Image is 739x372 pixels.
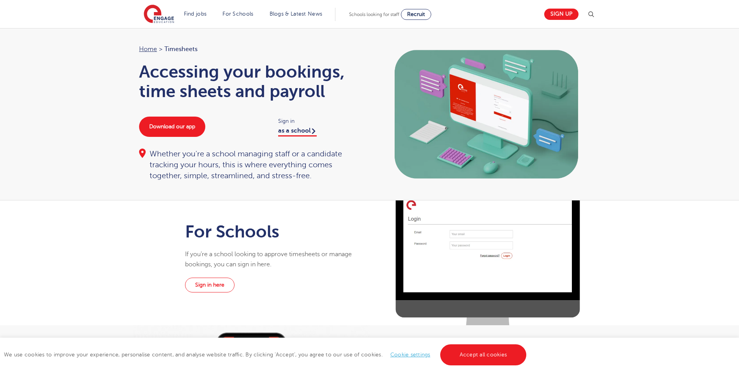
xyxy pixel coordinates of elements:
[164,44,198,54] span: Timesheets
[139,62,362,101] h1: Accessing your bookings, time sheets and payroll
[222,11,253,17] a: For Schools
[278,127,317,136] a: as a school
[185,222,359,241] h1: For Schools
[185,249,359,270] p: If you’re a school looking to approve timesheets or manage bookings, you can sign in here.
[407,11,425,17] span: Recruit
[139,46,157,53] a: Home
[401,9,431,20] a: Recruit
[139,149,362,181] div: Whether you're a school managing staff or a candidate tracking your hours, this is where everythi...
[159,46,162,53] span: >
[184,11,207,17] a: Find jobs
[185,278,235,292] a: Sign in here
[139,117,205,137] a: Download our app
[390,352,430,358] a: Cookie settings
[544,9,579,20] a: Sign up
[139,44,362,54] nav: breadcrumb
[4,352,528,358] span: We use cookies to improve your experience, personalise content, and analyse website traffic. By c...
[278,117,362,126] span: Sign in
[144,5,174,24] img: Engage Education
[270,11,323,17] a: Blogs & Latest News
[440,344,527,365] a: Accept all cookies
[349,12,399,17] span: Schools looking for staff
